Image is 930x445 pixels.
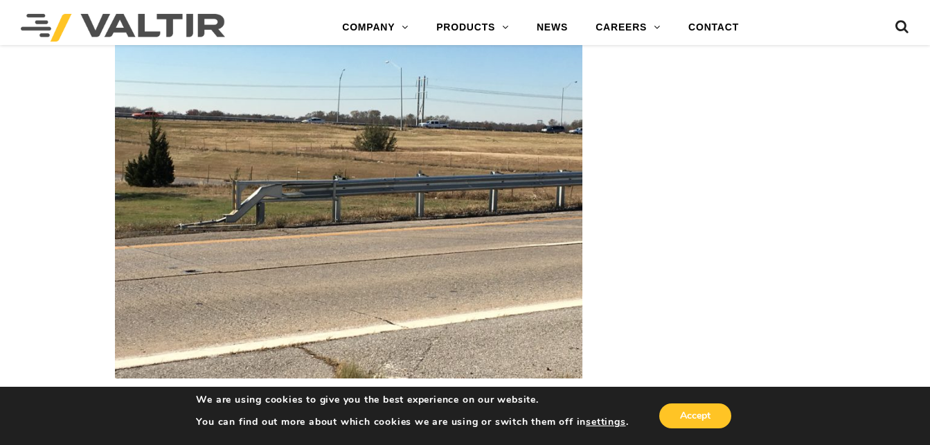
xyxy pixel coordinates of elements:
p: You can find out more about which cookies we are using or switch them off in . [196,416,628,428]
a: CAREERS [582,14,674,42]
button: Accept [659,403,731,428]
a: CONTACT [674,14,753,42]
a: PRODUCTS [422,14,523,42]
p: We are using cookies to give you the best experience on our website. [196,394,628,406]
a: NEWS [523,14,582,42]
img: Valtir [21,14,225,42]
a: COMPANY [328,14,422,42]
button: settings [586,416,625,428]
